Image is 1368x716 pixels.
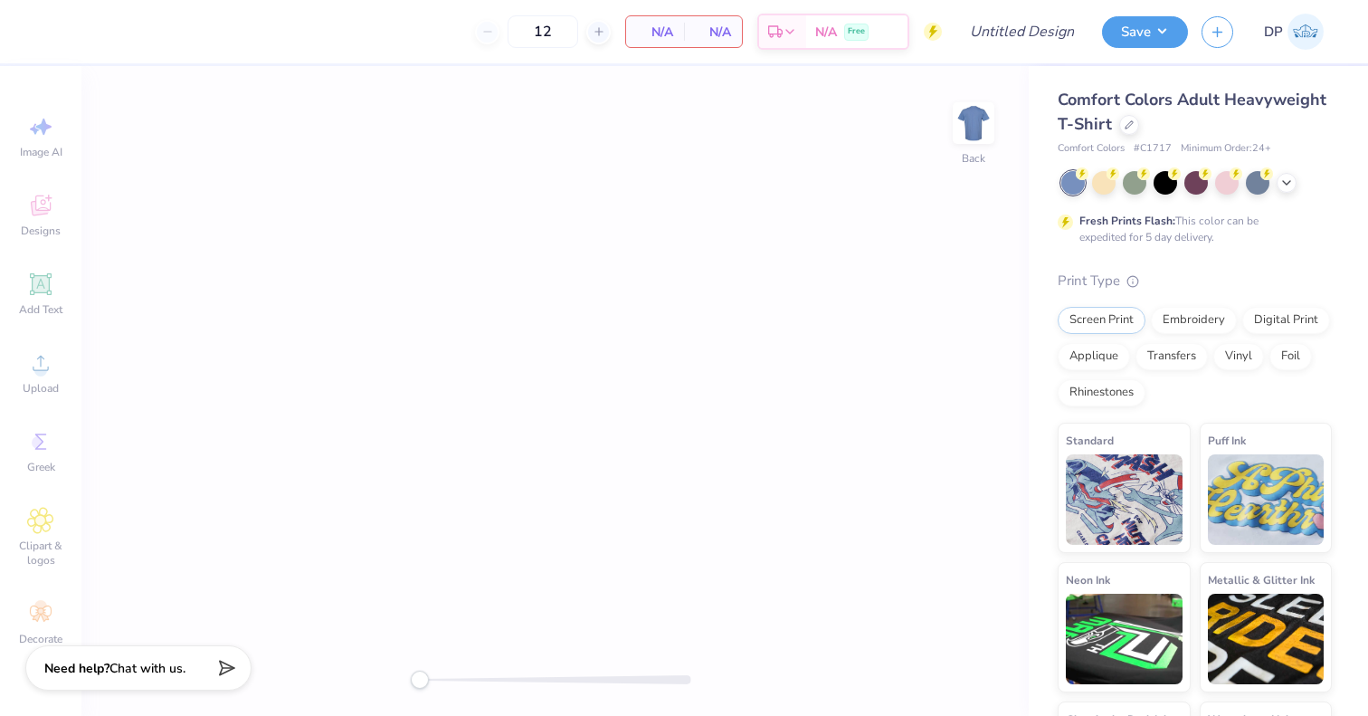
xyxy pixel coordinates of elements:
div: Embroidery [1151,307,1237,334]
img: Diya Patel [1287,14,1324,50]
img: Standard [1066,454,1183,545]
img: Puff Ink [1208,454,1325,545]
span: Free [848,25,865,38]
span: DP [1264,22,1283,43]
img: Neon Ink [1066,594,1183,684]
span: Comfort Colors Adult Heavyweight T-Shirt [1058,89,1326,135]
span: Standard [1066,431,1114,450]
span: Metallic & Glitter Ink [1208,570,1315,589]
strong: Fresh Prints Flash: [1079,214,1175,228]
span: Chat with us. [109,660,185,677]
a: DP [1256,14,1332,50]
div: Foil [1269,343,1312,370]
div: Accessibility label [411,671,429,689]
input: Untitled Design [955,14,1088,50]
div: Applique [1058,343,1130,370]
div: Back [962,150,985,167]
span: Comfort Colors [1058,141,1125,157]
span: N/A [637,23,673,42]
span: Minimum Order: 24 + [1181,141,1271,157]
span: Puff Ink [1208,431,1246,450]
input: – – [508,15,578,48]
img: Back [955,105,992,141]
div: Vinyl [1213,343,1264,370]
div: Rhinestones [1058,379,1145,406]
div: Print Type [1058,271,1332,291]
span: N/A [695,23,731,42]
div: Transfers [1135,343,1208,370]
div: Digital Print [1242,307,1330,334]
strong: Need help? [44,660,109,677]
span: Neon Ink [1066,570,1110,589]
div: Screen Print [1058,307,1145,334]
img: Metallic & Glitter Ink [1208,594,1325,684]
span: # C1717 [1134,141,1172,157]
button: Save [1102,16,1188,48]
div: This color can be expedited for 5 day delivery. [1079,213,1302,245]
span: N/A [815,23,837,42]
